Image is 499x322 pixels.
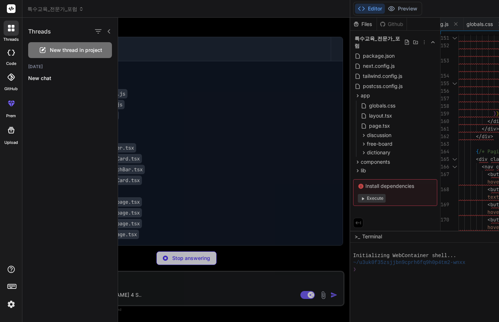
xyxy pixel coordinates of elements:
[4,140,18,146] label: Upload
[22,64,118,70] h2: [DATE]
[4,86,18,92] label: GitHub
[28,75,118,82] p: New chat
[5,298,17,310] img: settings
[385,4,420,14] button: Preview
[50,47,102,54] span: New thread in project
[355,4,385,14] button: Editor
[27,5,84,13] span: 특수교육_전문가_포럼
[28,27,51,36] h1: Threads
[6,113,16,119] label: prem
[6,61,16,67] label: code
[3,36,19,43] label: threads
